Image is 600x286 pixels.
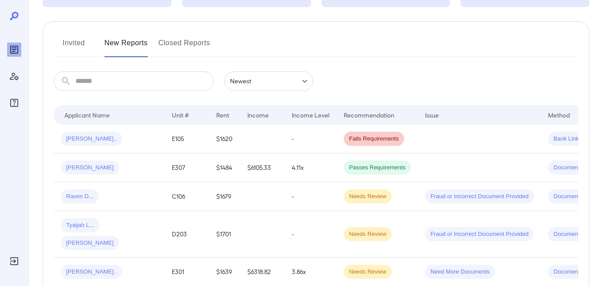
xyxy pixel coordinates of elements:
[292,110,330,120] div: Income Level
[240,153,285,182] td: $6105.33
[165,182,209,211] td: C106
[64,110,110,120] div: Applicant Name
[344,164,411,172] span: Passes Requirements
[344,268,392,276] span: Needs Review
[285,182,337,211] td: -
[209,182,240,211] td: $1679
[209,211,240,258] td: $1701
[159,36,211,57] button: Closed Reports
[7,43,21,57] div: Reports
[209,153,240,182] td: $1484
[224,71,313,91] div: Newest
[344,230,392,239] span: Needs Review
[285,125,337,153] td: -
[172,110,189,120] div: Unit #
[7,69,21,83] div: Manage Users
[61,135,122,143] span: [PERSON_NAME]..
[285,153,337,182] td: 4.11x
[61,268,122,276] span: [PERSON_NAME]..
[425,192,534,201] span: Fraud or Incorrect Document Provided
[425,268,495,276] span: Need More Documents
[61,239,119,247] span: [PERSON_NAME]
[165,153,209,182] td: E307
[61,221,99,230] span: Tyaijah L...
[216,110,230,120] div: Rent
[7,96,21,110] div: FAQ
[548,135,584,143] span: Bank Link
[165,211,209,258] td: D203
[165,125,209,153] td: E105
[247,110,269,120] div: Income
[104,36,148,57] button: New Reports
[425,110,439,120] div: Issue
[425,230,534,239] span: Fraud or Incorrect Document Provided
[344,135,404,143] span: Fails Requirements
[61,192,99,201] span: Raven D...
[344,192,392,201] span: Needs Review
[7,254,21,268] div: Log Out
[285,211,337,258] td: -
[344,110,394,120] div: Recommendation
[54,36,94,57] button: Invited
[548,110,570,120] div: Method
[209,125,240,153] td: $1620
[61,164,119,172] span: [PERSON_NAME]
